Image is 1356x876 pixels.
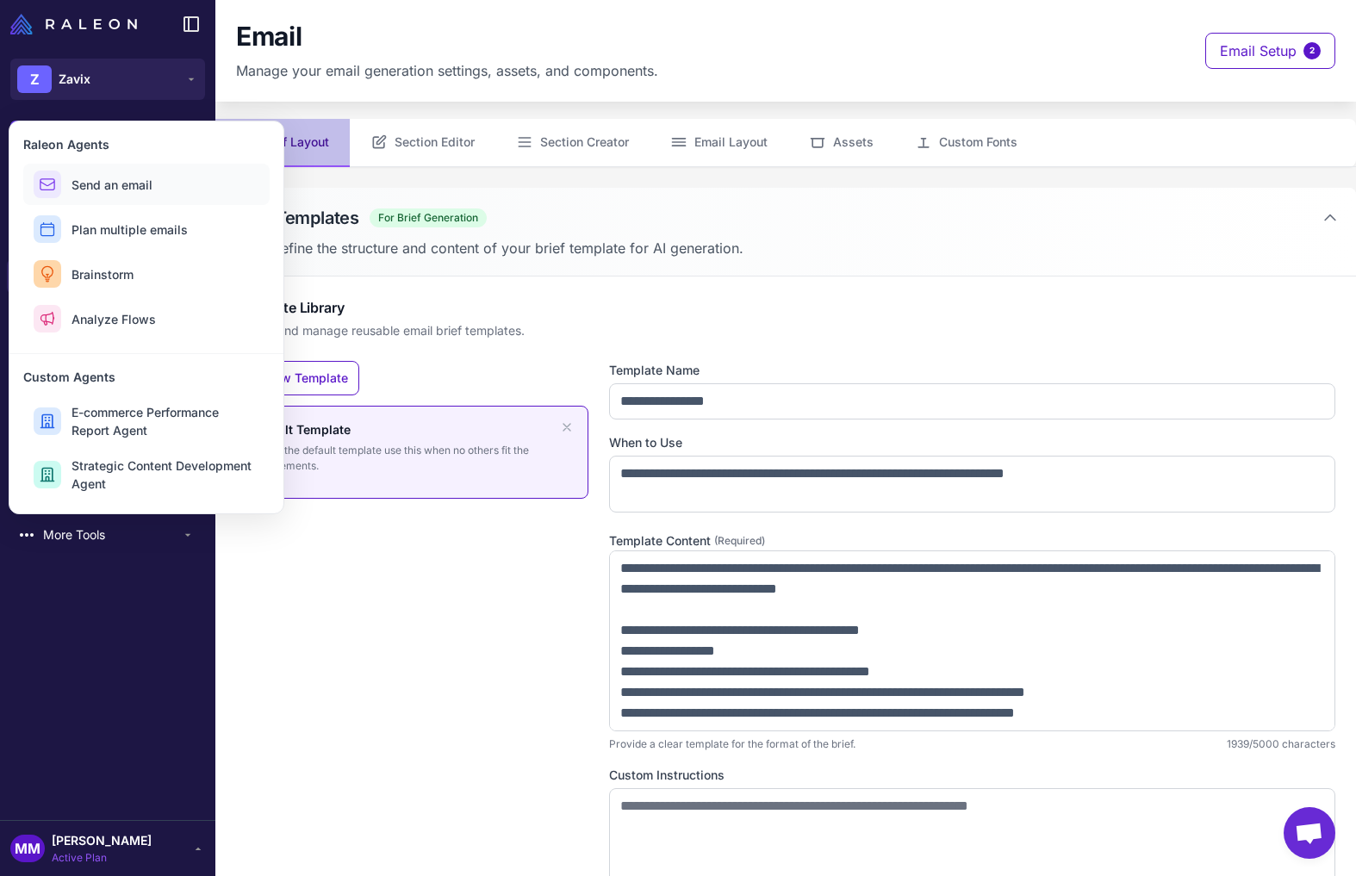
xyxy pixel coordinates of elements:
p: Define the structure and content of your brief template for AI generation. [271,238,1339,258]
p: This is the default template use this when no others fit the requirements. [251,443,550,474]
button: Brief Layout [215,119,350,167]
label: Template Content [609,531,1335,550]
label: Template Name [609,361,1335,380]
a: Analytics [7,431,208,467]
span: Email Setup [1220,40,1297,61]
button: Section Editor [350,119,495,167]
button: ZZavix [10,59,205,100]
span: [PERSON_NAME] [52,831,152,850]
div: Z [17,65,52,93]
button: Custom Fonts [894,119,1038,167]
h2: Brief Templates [233,205,359,231]
h3: Template Library [236,297,1335,318]
a: Knowledge [7,215,208,252]
p: Manage your email generation settings, assets, and components. [236,60,658,81]
span: Analyze Flows [72,310,156,328]
a: Chats [7,172,208,208]
h3: Raleon Agents [23,135,270,153]
button: Plan multiple emails [23,208,270,250]
label: Custom Instructions [609,766,1335,785]
label: When to Use [609,433,1335,452]
h3: Custom Agents [23,368,270,386]
a: Email Design [7,258,208,295]
button: E-commerce Performance Report Agent [23,396,270,446]
a: Raleon Logo [10,14,144,34]
button: Email Setup2 [1205,33,1335,69]
p: 1939/5000 characters [1227,736,1335,752]
a: Campaigns [7,301,208,338]
img: Raleon Logo [10,14,137,34]
p: Create and manage reusable email brief templates. [236,321,1335,340]
span: Active Plan [52,850,152,866]
span: Strategic Content Development Agent [72,457,259,493]
button: Remove template [560,420,574,434]
button: Send an email [23,164,270,205]
span: Zavix [59,70,90,89]
span: Send an email [72,176,152,194]
span: E-commerce Performance Report Agent [72,403,259,439]
a: Segments [7,388,208,424]
button: Strategic Content Development Agent [23,450,270,500]
span: Brainstorm [72,265,134,283]
button: Analyze Flows [23,298,270,339]
button: +New Template [236,361,359,395]
button: Brainstorm [23,253,270,295]
button: Assets [788,119,894,167]
span: Plan multiple emails [72,221,188,239]
a: Calendar [7,345,208,381]
h1: Email [236,21,302,53]
p: Provide a clear template for the format of the brief. [609,736,855,752]
div: MM [10,835,45,862]
button: Section Creator [495,119,650,167]
span: More Tools [43,525,181,544]
span: (Required) [714,533,765,549]
a: Integrations [7,474,208,510]
button: Email Layout [650,119,788,167]
span: For Brief Generation [370,208,487,227]
span: 2 [1303,42,1321,59]
div: Open chat [1284,807,1335,859]
p: Default Template [251,420,550,439]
